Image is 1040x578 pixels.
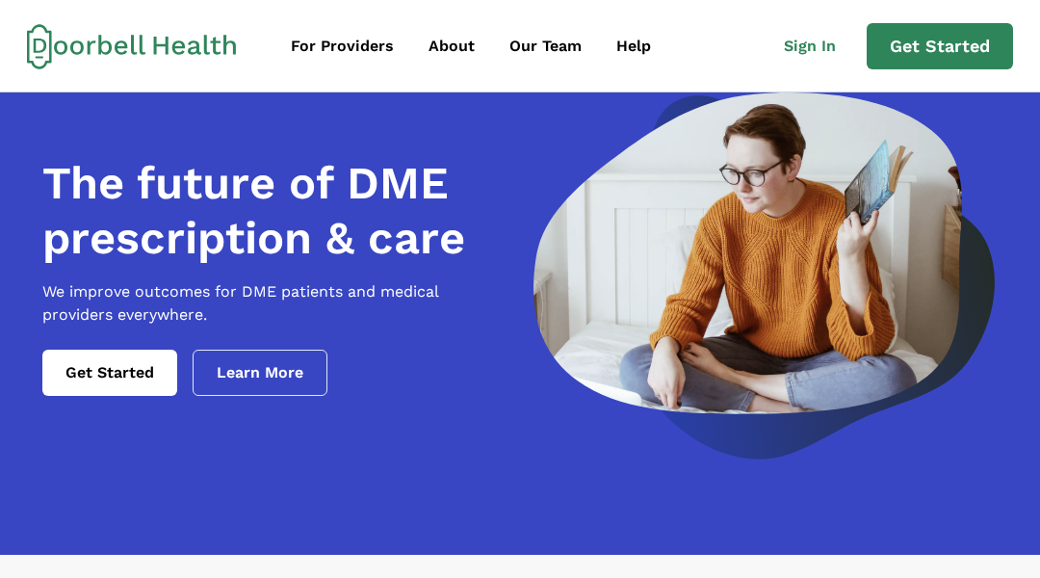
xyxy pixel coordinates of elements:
[616,35,651,58] div: Help
[768,27,867,66] a: Sign In
[494,27,597,66] a: Our Team
[601,27,666,66] a: Help
[429,35,475,58] div: About
[291,35,394,58] div: For Providers
[42,280,510,327] p: We improve outcomes for DME patients and medical providers everywhere.
[867,23,1013,69] a: Get Started
[275,27,409,66] a: For Providers
[533,92,995,460] img: a woman looking at a computer
[509,35,582,58] div: Our Team
[42,350,177,396] a: Get Started
[413,27,490,66] a: About
[193,350,327,396] a: Learn More
[42,156,510,265] h1: The future of DME prescription & care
